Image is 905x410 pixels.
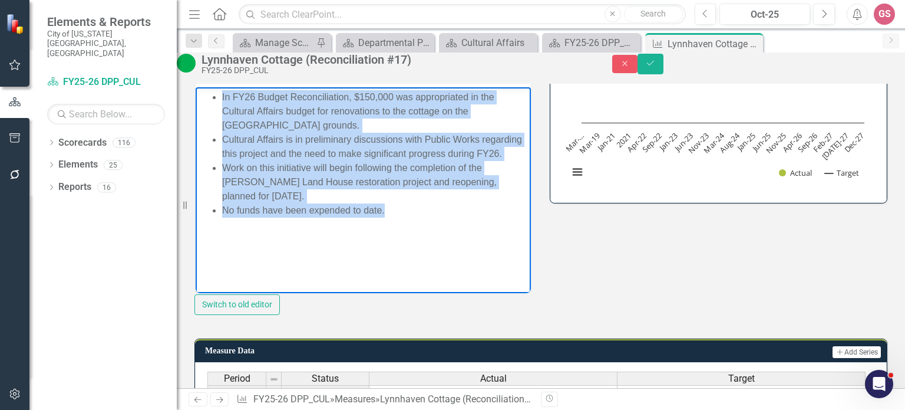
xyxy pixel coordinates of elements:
button: View chart menu, Chart [569,164,586,181]
text: Feb-27 [811,130,835,155]
text: Jun-23 [672,130,695,154]
text: Jan-23 [656,130,680,154]
iframe: Rich Text Area [196,87,531,293]
div: Manage Scorecards [255,35,313,50]
span: Period [224,373,250,384]
a: FY25-26 DPP_CUL [545,35,638,50]
div: 16 [97,182,116,192]
button: Switch to old editor [194,294,280,315]
text: Jan-21 [594,130,617,154]
text: Mar-… [563,130,587,154]
text: Sep-26 [795,130,820,155]
button: GS [874,4,895,25]
a: Elements [58,158,98,172]
text: Nov-23 [686,130,711,155]
button: Add Series [833,346,881,358]
text: Aug-24 [717,130,742,155]
button: Show Actual [779,168,812,178]
div: FY25-26 DPP_CUL [202,66,589,75]
text: Jan-25 [734,130,758,154]
div: 116 [113,137,136,147]
text: Mar-24 [701,130,726,156]
div: Oct-25 [724,8,806,22]
input: Search Below... [47,104,165,124]
span: Elements & Reports [47,15,165,29]
span: Search [640,9,666,18]
div: » » [236,393,532,406]
h3: Measure Data [205,346,546,355]
a: Departmental Performance Plans - 3 Columns [339,35,431,50]
a: Manage Scorecards [236,35,313,50]
span: Target [728,373,755,384]
text: Apr-26 [780,130,804,154]
text: [DATE]-27 [820,130,851,162]
div: Cultural Affairs [461,35,534,50]
text: Dec-27 [842,130,866,155]
input: Search ClearPoint... [239,4,685,25]
img: On Target [177,54,196,73]
span: Status [312,373,339,384]
iframe: Intercom live chat [865,370,893,398]
small: City of [US_STATE][GEOGRAPHIC_DATA], [GEOGRAPHIC_DATA] [47,29,165,58]
button: Show Target [825,168,859,178]
div: FY25-26 DPP_CUL [564,35,638,50]
svg: Interactive chart [563,14,870,191]
div: 25 [104,160,123,170]
a: Cultural Affairs [442,35,534,50]
button: Search [624,6,683,22]
text: Apr-22 [625,130,648,154]
span: Actual [480,373,507,384]
text: Nov-25 [764,130,788,155]
text: Jun-25 [749,130,772,154]
div: Lynnhaven Cottage (Reconciliation #17) [380,393,547,405]
div: Chart. Highcharts interactive chart. [563,14,874,191]
a: FY25-26 DPP_CUL [253,393,330,405]
img: ClearPoint Strategy [6,13,27,34]
img: 8DAGhfEEPCf229AAAAAElFTkSuQmCC [269,375,279,384]
text: Sep-22 [640,130,664,155]
div: Lynnhaven Cottage (Reconciliation #17) [202,53,589,66]
a: Scorecards [58,136,107,150]
button: Oct-25 [719,4,810,25]
a: FY25-26 DPP_CUL [47,76,165,89]
div: Lynnhaven Cottage (Reconciliation #17) [668,37,760,51]
a: Reports [58,181,91,194]
a: Measures [335,393,375,405]
text: Mar-19 [577,130,602,155]
text: 2021 [614,130,633,150]
div: Departmental Performance Plans - 3 Columns [358,35,431,50]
